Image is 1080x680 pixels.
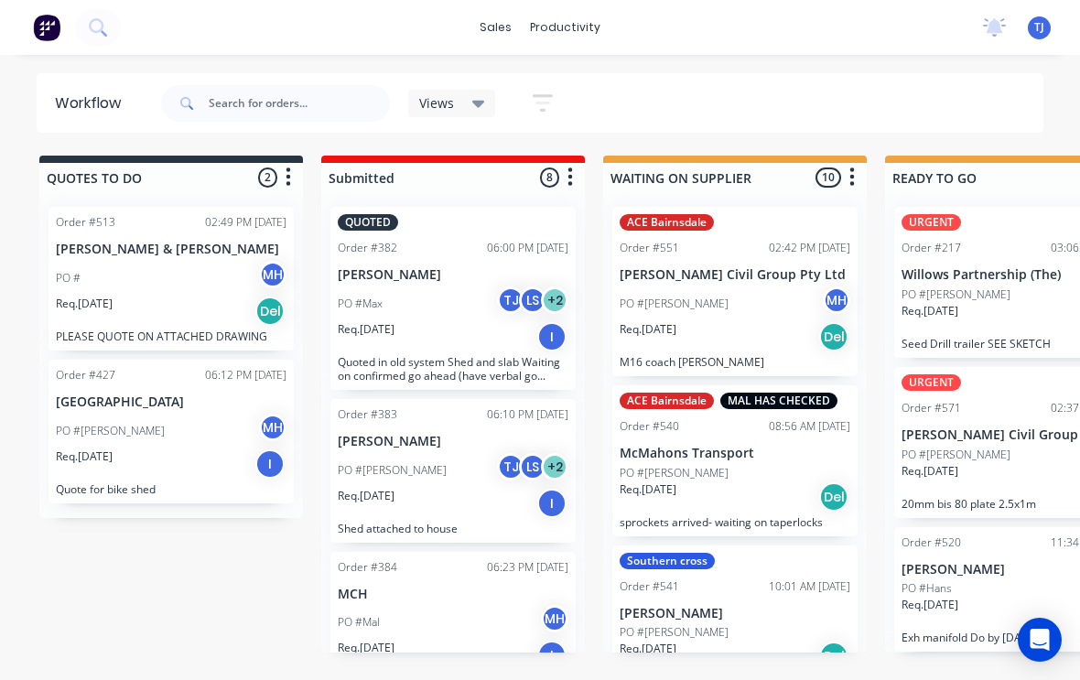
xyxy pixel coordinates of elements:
[819,322,848,351] div: Del
[902,447,1010,463] p: PO #[PERSON_NAME]
[56,448,113,465] p: Req. [DATE]
[902,286,1010,303] p: PO #[PERSON_NAME]
[537,489,567,518] div: I
[487,559,568,576] div: 06:23 PM [DATE]
[49,360,294,503] div: Order #42706:12 PM [DATE][GEOGRAPHIC_DATA]PO #[PERSON_NAME]MHReq.[DATE]IQuote for bike shed
[519,453,546,480] div: LS
[620,321,676,338] p: Req. [DATE]
[56,214,115,231] div: Order #513
[338,522,568,535] p: Shed attached to house
[330,207,576,390] div: QUOTEDOrder #38206:00 PM [DATE][PERSON_NAME]PO #MaxTJLS+2Req.[DATE]IQuoted in old system Shed and...
[620,606,850,621] p: [PERSON_NAME]
[56,423,165,439] p: PO #[PERSON_NAME]
[769,578,850,595] div: 10:01 AM [DATE]
[338,614,380,631] p: PO #Mal
[49,207,294,351] div: Order #51302:49 PM [DATE][PERSON_NAME] & [PERSON_NAME]PO #MHReq.[DATE]DelPLEASE QUOTE ON ATTACHED...
[33,14,60,41] img: Factory
[769,418,850,435] div: 08:56 AM [DATE]
[541,286,568,314] div: + 2
[338,296,383,312] p: PO #Max
[819,642,848,671] div: Del
[497,453,524,480] div: TJ
[497,286,524,314] div: TJ
[338,267,568,283] p: [PERSON_NAME]
[338,587,568,602] p: MCH
[902,534,961,551] div: Order #520
[338,434,568,449] p: [PERSON_NAME]
[620,553,715,569] div: Southern cross
[205,367,286,383] div: 06:12 PM [DATE]
[612,207,858,376] div: ACE BairnsdaleOrder #55102:42 PM [DATE][PERSON_NAME] Civil Group Pty LtdPO #[PERSON_NAME]MHReq.[D...
[620,624,729,641] p: PO #[PERSON_NAME]
[902,597,958,613] p: Req. [DATE]
[620,578,679,595] div: Order #541
[620,296,729,312] p: PO #[PERSON_NAME]
[56,242,286,257] p: [PERSON_NAME] & [PERSON_NAME]
[620,481,676,498] p: Req. [DATE]
[537,641,567,670] div: I
[620,515,850,529] p: sprockets arrived- waiting on taperlocks
[823,286,850,314] div: MH
[620,240,679,256] div: Order #551
[902,214,961,231] div: URGENT
[330,399,576,543] div: Order #38306:10 PM [DATE][PERSON_NAME]PO #[PERSON_NAME]TJLS+2Req.[DATE]IShed attached to house
[338,355,568,383] p: Quoted in old system Shed and slab Waiting on confirmed go ahead (have verbal go ahead from [PERS...
[620,465,729,481] p: PO #[PERSON_NAME]
[56,296,113,312] p: Req. [DATE]
[620,393,714,409] div: ACE Bairnsdale
[338,640,394,656] p: Req. [DATE]
[620,355,850,369] p: M16 coach [PERSON_NAME]
[537,322,567,351] div: I
[902,240,961,256] div: Order #217
[56,367,115,383] div: Order #427
[902,463,958,480] p: Req. [DATE]
[419,93,454,113] span: Views
[620,214,714,231] div: ACE Bairnsdale
[620,267,850,283] p: [PERSON_NAME] Civil Group Pty Ltd
[255,449,285,479] div: I
[612,385,858,536] div: ACE BairnsdaleMAL HAS CHECKEDOrder #54008:56 AM [DATE]McMahons TransportPO #[PERSON_NAME]Req.[DAT...
[338,406,397,423] div: Order #383
[259,261,286,288] div: MH
[541,453,568,480] div: + 2
[338,559,397,576] div: Order #384
[902,580,952,597] p: PO #Hans
[55,92,130,114] div: Workflow
[819,482,848,512] div: Del
[541,605,568,632] div: MH
[338,240,397,256] div: Order #382
[902,400,961,416] div: Order #571
[902,303,958,319] p: Req. [DATE]
[338,214,398,231] div: QUOTED
[1018,618,1062,662] div: Open Intercom Messenger
[209,85,390,122] input: Search for orders...
[205,214,286,231] div: 02:49 PM [DATE]
[338,488,394,504] p: Req. [DATE]
[519,286,546,314] div: LS
[56,394,286,410] p: [GEOGRAPHIC_DATA]
[56,270,81,286] p: PO #
[56,482,286,496] p: Quote for bike shed
[338,321,394,338] p: Req. [DATE]
[620,641,676,657] p: Req. [DATE]
[338,462,447,479] p: PO #[PERSON_NAME]
[620,446,850,461] p: McMahons Transport
[259,414,286,441] div: MH
[255,297,285,326] div: Del
[487,406,568,423] div: 06:10 PM [DATE]
[1034,19,1044,36] span: TJ
[56,329,286,343] p: PLEASE QUOTE ON ATTACHED DRAWING
[902,374,961,391] div: URGENT
[769,240,850,256] div: 02:42 PM [DATE]
[487,240,568,256] div: 06:00 PM [DATE]
[470,14,521,41] div: sales
[521,14,610,41] div: productivity
[720,393,837,409] div: MAL HAS CHECKED
[620,418,679,435] div: Order #540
